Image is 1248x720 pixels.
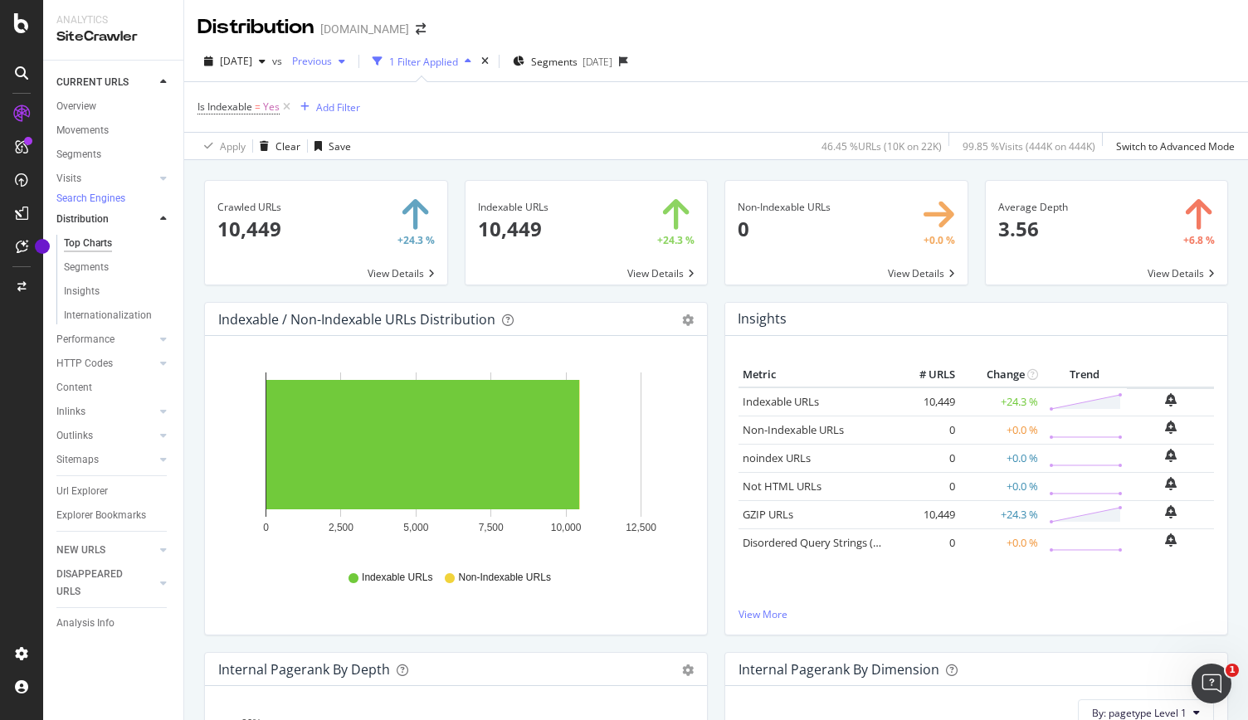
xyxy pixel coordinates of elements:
[893,472,959,500] td: 0
[506,48,619,75] button: Segments[DATE]
[56,146,101,163] div: Segments
[64,283,100,300] div: Insights
[56,355,155,372] a: HTTP Codes
[56,483,108,500] div: Url Explorer
[218,362,688,555] svg: A chart.
[56,98,172,115] a: Overview
[362,571,432,585] span: Indexable URLs
[478,53,492,70] div: times
[64,307,172,324] a: Internationalization
[739,661,939,678] div: Internal Pagerank By Dimension
[1165,449,1177,462] div: bell-plus
[366,48,478,75] button: 1 Filter Applied
[56,483,172,500] a: Url Explorer
[56,379,172,396] a: Content
[263,522,269,533] text: 0
[253,133,300,159] button: Clear
[64,259,172,276] a: Segments
[959,444,1042,472] td: +0.0 %
[416,23,426,35] div: arrow-right-arrow-left
[272,54,285,68] span: vs
[56,170,155,187] a: Visits
[56,379,92,396] div: Content
[56,566,140,601] div: DISAPPEARED URLS
[743,479,821,494] a: Not HTML URLs
[56,566,155,601] a: DISAPPEARED URLS
[56,427,93,445] div: Outlinks
[963,139,1095,153] div: 99.85 % Visits ( 444K on 444K )
[285,54,332,68] span: Previous
[682,314,694,326] div: gear
[35,239,50,254] div: Tooltip anchor
[56,122,172,139] a: Movements
[56,615,172,632] a: Analysis Info
[739,607,1214,621] a: View More
[255,100,261,114] span: =
[56,211,109,228] div: Distribution
[220,139,246,153] div: Apply
[218,661,390,678] div: Internal Pagerank by Depth
[56,542,105,559] div: NEW URLS
[389,55,458,69] div: 1 Filter Applied
[329,522,353,533] text: 2,500
[64,307,152,324] div: Internationalization
[893,387,959,416] td: 10,449
[64,259,109,276] div: Segments
[959,500,1042,528] td: +24.3 %
[739,362,893,387] th: Metric
[1165,477,1177,490] div: bell-plus
[56,542,155,559] a: NEW URLS
[56,403,155,421] a: Inlinks
[56,451,99,469] div: Sitemaps
[743,450,811,465] a: noindex URLs
[263,95,280,119] span: Yes
[56,191,142,207] a: Search Engines
[56,355,113,372] div: HTTP Codes
[64,283,172,300] a: Insights
[479,522,504,533] text: 7,500
[821,139,942,153] div: 46.45 % URLs ( 10K on 22K )
[959,416,1042,444] td: +0.0 %
[64,235,172,252] a: Top Charts
[1192,664,1231,703] iframe: Intercom live chat
[551,522,582,533] text: 10,000
[1042,362,1127,387] th: Trend
[56,211,155,228] a: Distribution
[56,331,115,348] div: Performance
[1092,706,1187,720] span: By: pagetype Level 1
[1165,421,1177,434] div: bell-plus
[403,522,428,533] text: 5,000
[197,48,272,75] button: [DATE]
[1109,133,1235,159] button: Switch to Advanced Mode
[893,416,959,444] td: 0
[64,235,112,252] div: Top Charts
[893,444,959,472] td: 0
[56,27,170,46] div: SiteCrawler
[893,500,959,528] td: 10,449
[197,13,314,41] div: Distribution
[56,146,172,163] a: Segments
[56,403,85,421] div: Inlinks
[743,507,793,522] a: GZIP URLs
[626,522,656,533] text: 12,500
[56,74,129,91] div: CURRENT URLS
[56,451,155,469] a: Sitemaps
[285,48,352,75] button: Previous
[1165,533,1177,547] div: bell-plus
[458,571,550,585] span: Non-Indexable URLs
[320,21,409,37] div: [DOMAIN_NAME]
[893,362,959,387] th: # URLS
[56,192,125,206] div: Search Engines
[308,133,351,159] button: Save
[1165,393,1177,406] div: bell-plus
[959,387,1042,416] td: +24.3 %
[56,615,115,632] div: Analysis Info
[743,535,927,550] a: Disordered Query Strings (duplicates)
[56,13,170,27] div: Analytics
[218,311,495,328] div: Indexable / Non-Indexable URLs Distribution
[743,394,819,409] a: Indexable URLs
[56,507,146,524] div: Explorer Bookmarks
[893,528,959,557] td: 0
[1116,139,1235,153] div: Switch to Advanced Mode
